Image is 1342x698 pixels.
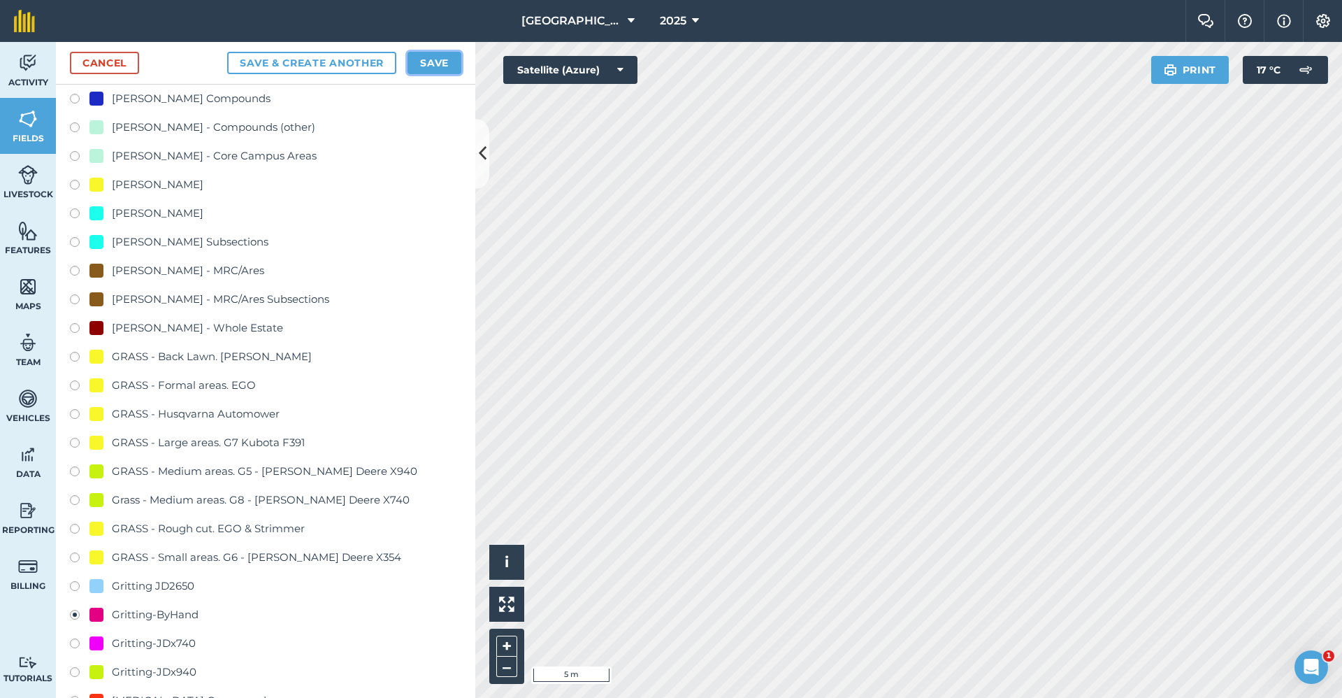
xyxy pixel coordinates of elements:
[112,348,312,365] div: GRASS - Back Lawn. [PERSON_NAME]
[1197,14,1214,28] img: Two speech bubbles overlapping with the left bubble in the forefront
[503,56,637,84] button: Satellite (Azure)
[1257,56,1280,84] span: 17 ° C
[18,556,38,577] img: svg+xml;base64,PD94bWwgdmVyc2lvbj0iMS4wIiBlbmNvZGluZz0idXRmLTgiPz4KPCEtLSBHZW5lcmF0b3I6IEFkb2JlIE...
[660,13,686,29] span: 2025
[112,463,417,480] div: GRASS - Medium areas. G5 - [PERSON_NAME] Deere X940
[112,205,203,222] div: [PERSON_NAME]
[14,10,35,32] img: fieldmargin Logo
[227,52,396,74] button: Save & Create Another
[18,220,38,241] img: svg+xml;base64,PHN2ZyB4bWxucz0iaHR0cDovL3d3dy53My5vcmcvMjAwMC9zdmciIHdpZHRoPSI1NiIgaGVpZ2h0PSI2MC...
[112,664,196,681] div: Gritting-JDx940
[18,332,38,353] img: svg+xml;base64,PD94bWwgdmVyc2lvbj0iMS4wIiBlbmNvZGluZz0idXRmLTgiPz4KPCEtLSBHZW5lcmF0b3I6IEFkb2JlIE...
[18,444,38,465] img: svg+xml;base64,PD94bWwgdmVyc2lvbj0iMS4wIiBlbmNvZGluZz0idXRmLTgiPz4KPCEtLSBHZW5lcmF0b3I6IEFkb2JlIE...
[18,108,38,129] img: svg+xml;base64,PHN2ZyB4bWxucz0iaHR0cDovL3d3dy53My5vcmcvMjAwMC9zdmciIHdpZHRoPSI1NiIgaGVpZ2h0PSI2MC...
[499,597,514,612] img: Four arrows, one pointing top left, one top right, one bottom right and the last bottom left
[489,545,524,580] button: i
[505,553,509,571] span: i
[18,388,38,409] img: svg+xml;base64,PD94bWwgdmVyc2lvbj0iMS4wIiBlbmNvZGluZz0idXRmLTgiPz4KPCEtLSBHZW5lcmF0b3I6IEFkb2JlIE...
[112,119,315,136] div: [PERSON_NAME] - Compounds (other)
[1315,14,1332,28] img: A cog icon
[112,320,283,336] div: [PERSON_NAME] - Whole Estate
[1164,62,1177,78] img: svg+xml;base64,PHN2ZyB4bWxucz0iaHR0cDovL3d3dy53My5vcmcvMjAwMC9zdmciIHdpZHRoPSIxOSIgaGVpZ2h0PSIyNC...
[1151,56,1229,84] button: Print
[112,549,401,566] div: GRASS - Small areas. G6 - [PERSON_NAME] Deere X354
[1236,14,1253,28] img: A question mark icon
[112,434,305,451] div: GRASS - Large areas. G7 Kubota F391
[70,52,139,74] a: Cancel
[1294,650,1328,684] iframe: Intercom live chat
[112,406,280,422] div: GRASS - Husqvarna Automower
[1277,13,1291,29] img: svg+xml;base64,PHN2ZyB4bWxucz0iaHR0cDovL3d3dy53My5vcmcvMjAwMC9zdmciIHdpZHRoPSIxNyIgaGVpZ2h0PSIxNy...
[112,377,256,394] div: GRASS - Formal areas. EGO
[1243,56,1328,84] button: 17 °C
[496,636,517,657] button: +
[112,606,199,623] div: Gritting-ByHand
[112,492,410,508] div: Grass - Medium areas. G8 - [PERSON_NAME] Deere X740
[112,176,203,193] div: [PERSON_NAME]
[1323,650,1334,662] span: 1
[112,520,305,537] div: GRASS - Rough cut. EGO & Strimmer
[18,656,38,669] img: svg+xml;base64,PD94bWwgdmVyc2lvbj0iMS4wIiBlbmNvZGluZz0idXRmLTgiPz4KPCEtLSBHZW5lcmF0b3I6IEFkb2JlIE...
[112,90,270,107] div: [PERSON_NAME] Compounds
[18,500,38,521] img: svg+xml;base64,PD94bWwgdmVyc2lvbj0iMS4wIiBlbmNvZGluZz0idXRmLTgiPz4KPCEtLSBHZW5lcmF0b3I6IEFkb2JlIE...
[18,52,38,73] img: svg+xml;base64,PD94bWwgdmVyc2lvbj0iMS4wIiBlbmNvZGluZz0idXRmLTgiPz4KPCEtLSBHZW5lcmF0b3I6IEFkb2JlIE...
[112,635,196,652] div: Gritting-JDx740
[407,52,461,74] button: Save
[112,291,329,308] div: [PERSON_NAME] - MRC/Ares Subsections
[18,276,38,297] img: svg+xml;base64,PHN2ZyB4bWxucz0iaHR0cDovL3d3dy53My5vcmcvMjAwMC9zdmciIHdpZHRoPSI1NiIgaGVpZ2h0PSI2MC...
[112,148,317,164] div: [PERSON_NAME] - Core Campus Areas
[18,164,38,185] img: svg+xml;base64,PD94bWwgdmVyc2lvbj0iMS4wIiBlbmNvZGluZz0idXRmLTgiPz4KPCEtLSBHZW5lcmF0b3I6IEFkb2JlIE...
[496,657,517,677] button: –
[112,578,194,594] div: Gritting JD2650
[1292,56,1320,84] img: svg+xml;base64,PD94bWwgdmVyc2lvbj0iMS4wIiBlbmNvZGluZz0idXRmLTgiPz4KPCEtLSBHZW5lcmF0b3I6IEFkb2JlIE...
[112,262,264,279] div: [PERSON_NAME] - MRC/Ares
[521,13,622,29] span: [GEOGRAPHIC_DATA] (Gardens)
[112,234,268,250] div: [PERSON_NAME] Subsections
